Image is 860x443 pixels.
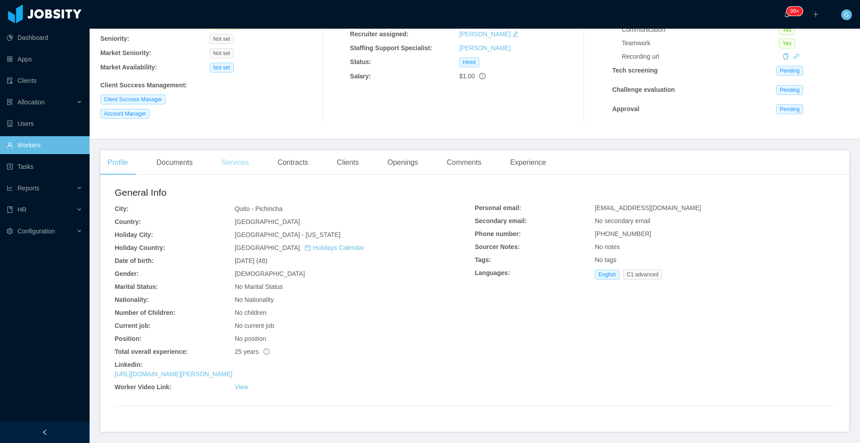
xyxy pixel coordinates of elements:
span: No Nationality [235,296,274,303]
span: Allocation [17,99,45,106]
div: Openings [380,150,426,175]
b: Salary: [350,73,371,80]
span: C1 advanced [623,270,662,280]
b: Personal email: [475,204,521,211]
span: [PHONE_NUMBER] [595,230,651,237]
span: No children [235,309,267,316]
a: [PERSON_NAME] [459,30,511,38]
b: Seniority: [100,35,129,42]
span: Pending [776,85,803,95]
i: icon: solution [7,99,13,105]
span: [DEMOGRAPHIC_DATA] [235,270,305,277]
b: Total overall experience: [115,348,188,355]
b: Current job: [115,322,150,329]
span: [DATE] (48) [235,257,267,264]
b: Country: [115,218,141,225]
span: Not set [210,63,234,73]
span: Not set [210,34,234,44]
span: No current job [235,322,274,329]
div: Recording url [622,52,779,61]
div: Clients [330,150,366,175]
span: No notes [595,243,620,250]
span: info-circle [263,348,270,355]
a: icon: auditClients [7,72,82,90]
a: [URL][DOMAIN_NAME][PERSON_NAME] [115,370,232,378]
b: Position: [115,335,142,342]
b: City: [115,205,129,212]
i: icon: edit [512,31,519,37]
span: Yes [779,25,795,35]
span: No Marital Status [235,283,283,290]
b: Languages: [475,269,510,276]
b: Number of Children: [115,309,175,316]
span: Pending [776,66,803,76]
a: icon: calendarHolidays Calendar [305,244,364,251]
a: icon: profileTasks [7,158,82,176]
b: Client Success Management : [100,82,187,89]
b: Holiday Country: [115,244,165,251]
span: Client Success Manager [100,95,166,104]
span: HR [17,206,26,213]
span: info-circle [479,73,486,79]
b: Tags: [475,256,491,263]
b: Staffing Support Specialist: [350,44,432,52]
a: [PERSON_NAME] [459,44,511,52]
a: icon: appstoreApps [7,50,82,68]
span: G [844,9,849,20]
b: Phone number: [475,230,521,237]
b: Recruiter assigned: [350,30,408,38]
a: icon: userWorkers [7,136,82,154]
i: icon: line-chart [7,185,13,191]
span: Quito - Pichincha [235,205,283,212]
div: Experience [503,150,553,175]
div: Communication [622,25,779,34]
b: Marital Status: [115,283,158,290]
span: No secondary email [595,217,650,224]
h2: General Info [115,185,475,200]
span: Reports [17,185,39,192]
span: 25 years [235,348,270,355]
div: Contracts [271,150,315,175]
span: [GEOGRAPHIC_DATA] [235,218,300,225]
div: Teamwork [622,39,779,48]
b: Market Seniority: [100,49,151,56]
b: Nationality: [115,296,149,303]
i: icon: link [793,53,800,60]
span: Configuration [17,228,55,235]
b: Worker Video Link: [115,383,172,391]
div: Comments [440,150,489,175]
div: Services [214,150,256,175]
b: Date of birth: [115,257,154,264]
span: [GEOGRAPHIC_DATA] [235,244,364,251]
b: Gender: [115,270,139,277]
i: icon: bell [784,11,790,17]
a: icon: robotUsers [7,115,82,133]
b: Holiday City: [115,231,153,238]
sup: 213 [787,7,803,16]
a: View [235,383,248,391]
span: [GEOGRAPHIC_DATA] - [US_STATE] [235,231,340,238]
b: Sourcer Notes: [475,243,520,250]
b: Secondary email: [475,217,527,224]
a: icon: pie-chartDashboard [7,29,82,47]
i: icon: setting [7,228,13,234]
span: Account Manager [100,109,150,119]
b: Market Availability: [100,64,157,71]
strong: Tech screening [612,67,658,74]
div: Copy [783,52,789,61]
span: Not set [210,48,234,58]
i: icon: calendar [305,245,311,251]
i: icon: plus [813,11,819,17]
b: Linkedin: [115,361,142,368]
b: Status: [350,58,371,65]
div: Profile [100,150,135,175]
div: Documents [149,150,200,175]
strong: Approval [612,105,640,112]
div: No tags [595,255,835,265]
span: No position [235,335,266,342]
span: English [595,270,619,280]
span: Pending [776,104,803,114]
span: Hired [459,57,479,67]
span: [EMAIL_ADDRESS][DOMAIN_NAME] [595,204,701,211]
i: icon: copy [783,53,789,60]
